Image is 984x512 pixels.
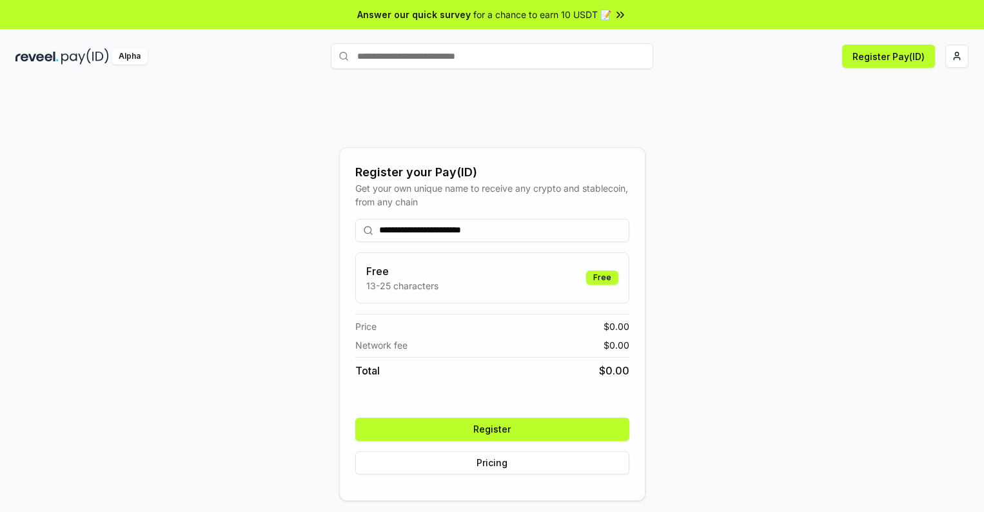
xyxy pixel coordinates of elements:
[357,8,471,21] span: Answer our quick survey
[355,320,377,333] span: Price
[842,45,935,68] button: Register Pay(ID)
[355,363,380,378] span: Total
[355,418,629,441] button: Register
[586,271,618,285] div: Free
[61,48,109,65] img: pay_id
[355,181,629,209] div: Get your own unique name to receive any crypto and stablecoin, from any chain
[366,279,438,292] p: 13-25 characters
[355,451,629,475] button: Pricing
[604,338,629,352] span: $ 0.00
[366,263,438,279] h3: Free
[599,363,629,378] span: $ 0.00
[15,48,59,65] img: reveel_dark
[473,8,611,21] span: for a chance to earn 10 USDT 📝
[112,48,148,65] div: Alpha
[355,163,629,181] div: Register your Pay(ID)
[355,338,408,352] span: Network fee
[604,320,629,333] span: $ 0.00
